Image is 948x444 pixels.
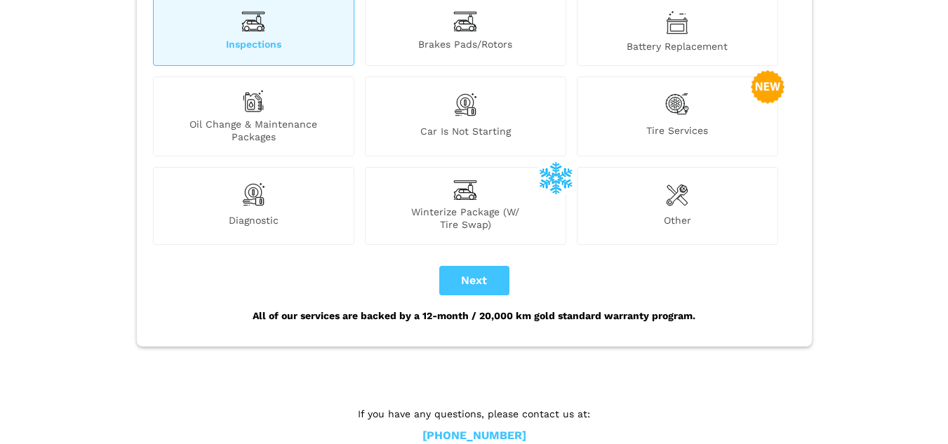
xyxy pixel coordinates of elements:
span: Brakes Pads/Rotors [366,38,566,53]
span: Winterize Package (W/ Tire Swap) [366,206,566,231]
span: Battery Replacement [578,40,777,53]
button: Next [439,266,509,295]
p: If you have any questions, please contact us at: [253,406,695,422]
span: Other [578,214,777,231]
span: Car is not starting [366,125,566,143]
img: winterize-icon_1.png [539,161,573,194]
span: Oil Change & Maintenance Packages [154,118,354,143]
span: Tire Services [578,124,777,143]
span: Inspections [154,38,354,53]
div: All of our services are backed by a 12-month / 20,000 km gold standard warranty program. [149,295,799,336]
span: Diagnostic [154,214,354,231]
a: [PHONE_NUMBER] [422,429,526,443]
img: new-badge-2-48.png [751,70,785,104]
